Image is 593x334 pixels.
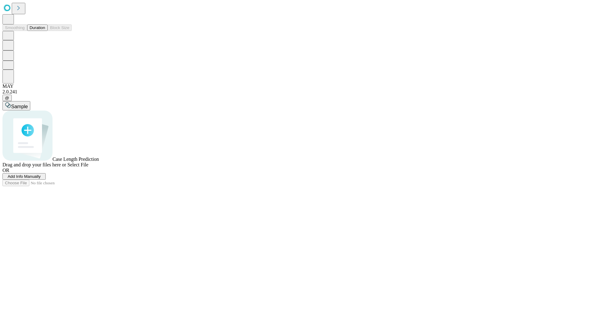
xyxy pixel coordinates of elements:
[2,95,12,101] button: @
[8,174,41,179] span: Add Info Manually
[48,24,72,31] button: Block Size
[2,162,66,167] span: Drag and drop your files here or
[2,83,591,89] div: MAY
[11,104,28,109] span: Sample
[53,156,99,162] span: Case Length Prediction
[2,89,591,95] div: 2.0.241
[67,162,88,167] span: Select File
[2,101,30,110] button: Sample
[27,24,48,31] button: Duration
[2,173,46,180] button: Add Info Manually
[2,168,9,173] span: OR
[5,96,9,100] span: @
[2,24,27,31] button: Smoothing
